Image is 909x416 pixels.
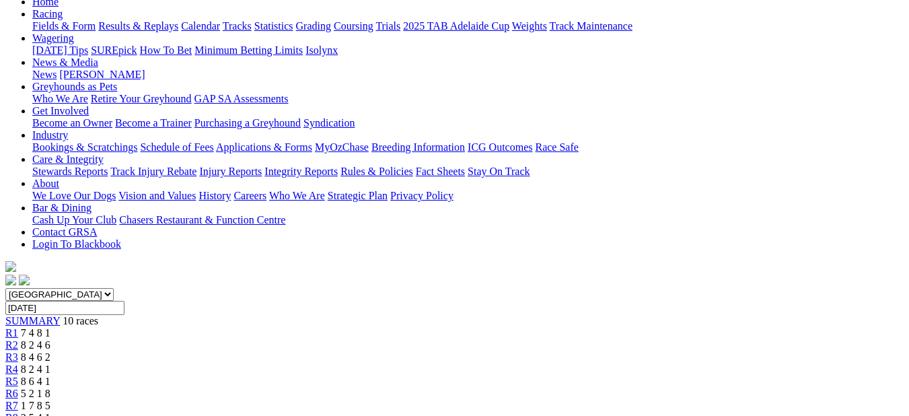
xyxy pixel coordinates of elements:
a: [PERSON_NAME] [59,69,145,80]
a: Strategic Plan [328,190,388,201]
a: ICG Outcomes [468,141,532,153]
a: Syndication [303,117,355,129]
a: Become an Owner [32,117,112,129]
a: Vision and Values [118,190,196,201]
a: Minimum Betting Limits [194,44,303,56]
a: R7 [5,400,18,411]
div: Care & Integrity [32,166,904,178]
a: Racing [32,8,63,20]
div: Bar & Dining [32,214,904,226]
a: Race Safe [535,141,578,153]
a: Contact GRSA [32,226,97,238]
img: logo-grsa-white.png [5,261,16,272]
a: SUMMARY [5,315,60,326]
a: Bar & Dining [32,202,92,213]
a: Calendar [181,20,220,32]
span: 8 2 4 6 [21,339,50,351]
div: Wagering [32,44,904,57]
a: Schedule of Fees [140,141,213,153]
a: GAP SA Assessments [194,93,289,104]
div: Get Involved [32,117,904,129]
a: Care & Integrity [32,153,104,165]
div: Industry [32,141,904,153]
img: twitter.svg [19,275,30,285]
a: Industry [32,129,68,141]
span: 10 races [63,315,98,326]
a: History [198,190,231,201]
a: Injury Reports [199,166,262,177]
a: Weights [512,20,547,32]
a: SUREpick [91,44,137,56]
div: Greyhounds as Pets [32,93,904,105]
a: R1 [5,327,18,339]
a: Rules & Policies [340,166,413,177]
a: Fact Sheets [416,166,465,177]
a: 2025 TAB Adelaide Cup [403,20,509,32]
a: Grading [296,20,331,32]
a: Chasers Restaurant & Function Centre [119,214,285,226]
a: R3 [5,351,18,363]
a: Who We Are [269,190,325,201]
a: Retire Your Greyhound [91,93,192,104]
input: Select date [5,301,124,315]
a: Who We Are [32,93,88,104]
a: R6 [5,388,18,399]
img: facebook.svg [5,275,16,285]
div: Racing [32,20,904,32]
a: About [32,178,59,189]
a: Breeding Information [371,141,465,153]
a: Wagering [32,32,74,44]
a: Trials [375,20,400,32]
span: 8 2 4 1 [21,363,50,375]
a: News & Media [32,57,98,68]
a: Coursing [334,20,373,32]
a: R5 [5,376,18,387]
a: Statistics [254,20,293,32]
a: Careers [233,190,266,201]
a: How To Bet [140,44,192,56]
a: Fields & Form [32,20,96,32]
a: R4 [5,363,18,375]
a: Greyhounds as Pets [32,81,117,92]
a: Login To Blackbook [32,238,121,250]
span: 5 2 1 8 [21,388,50,399]
a: Applications & Forms [216,141,312,153]
span: 8 6 4 1 [21,376,50,387]
a: Isolynx [305,44,338,56]
a: R2 [5,339,18,351]
div: News & Media [32,69,904,81]
a: Cash Up Your Club [32,214,116,226]
a: Get Involved [32,105,89,116]
a: News [32,69,57,80]
a: Results & Replays [98,20,178,32]
span: 7 4 8 1 [21,327,50,339]
a: Stewards Reports [32,166,108,177]
span: 1 7 8 5 [21,400,50,411]
a: Purchasing a Greyhound [194,117,301,129]
a: Become a Trainer [115,117,192,129]
a: Stay On Track [468,166,530,177]
a: [DATE] Tips [32,44,88,56]
a: Integrity Reports [264,166,338,177]
a: Tracks [223,20,252,32]
span: 8 4 6 2 [21,351,50,363]
a: Privacy Policy [390,190,453,201]
a: Bookings & Scratchings [32,141,137,153]
a: Track Maintenance [550,20,632,32]
a: We Love Our Dogs [32,190,116,201]
a: MyOzChase [315,141,369,153]
div: About [32,190,904,202]
a: Track Injury Rebate [110,166,196,177]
